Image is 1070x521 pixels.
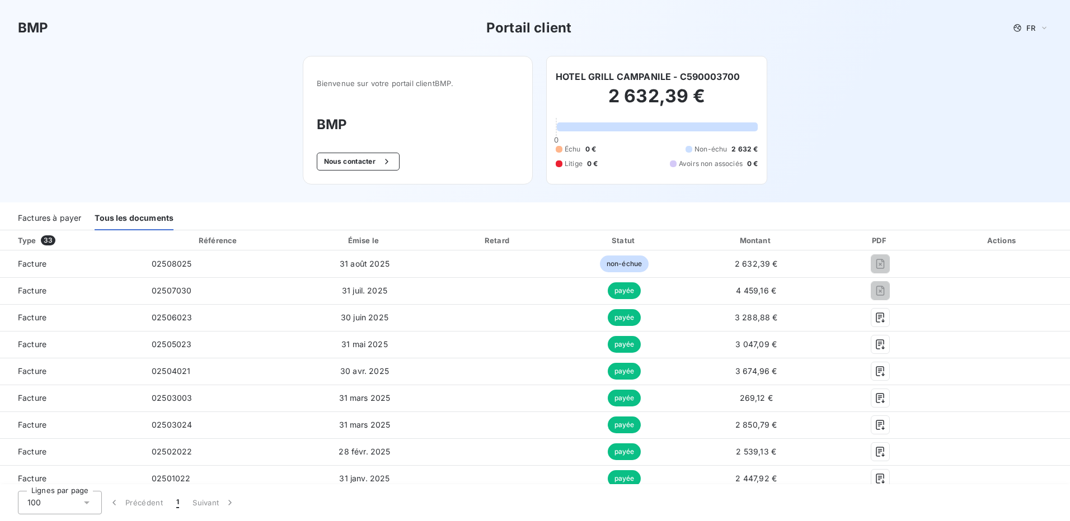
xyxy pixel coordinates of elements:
[608,282,641,299] span: payée
[317,153,400,170] button: Nous contacter
[735,420,777,429] span: 2 850,79 €
[339,447,390,456] span: 28 févr. 2025
[11,235,140,246] div: Type
[317,115,519,135] h3: BMP
[9,392,134,404] span: Facture
[339,473,389,483] span: 31 janv. 2025
[9,446,134,457] span: Facture
[828,235,932,246] div: PDF
[152,339,191,349] span: 02505023
[735,366,777,376] span: 3 674,96 €
[339,393,391,402] span: 31 mars 2025
[735,339,777,349] span: 3 047,09 €
[152,366,190,376] span: 02504021
[170,491,186,514] button: 1
[565,159,583,169] span: Litige
[731,144,758,154] span: 2 632 €
[736,286,776,295] span: 4 459,16 €
[608,416,641,433] span: payée
[554,135,559,144] span: 0
[341,312,388,322] span: 30 juin 2025
[608,363,641,380] span: payée
[608,309,641,326] span: payée
[9,285,134,296] span: Facture
[679,159,743,169] span: Avoirs non associés
[152,312,192,322] span: 02506023
[585,144,596,154] span: 0 €
[608,443,641,460] span: payée
[600,255,649,272] span: non-échue
[735,473,777,483] span: 2 447,92 €
[437,235,560,246] div: Retard
[747,159,758,169] span: 0 €
[608,470,641,487] span: payée
[689,235,823,246] div: Montant
[18,18,48,38] h3: BMP
[564,235,684,246] div: Statut
[694,144,727,154] span: Non-échu
[186,491,242,514] button: Suivant
[556,70,740,83] h6: HOTEL GRILL CAMPANILE - C590003700
[608,390,641,406] span: payée
[587,159,598,169] span: 0 €
[341,339,388,349] span: 31 mai 2025
[152,473,190,483] span: 02501022
[152,259,191,268] span: 02508025
[176,497,179,508] span: 1
[340,259,389,268] span: 31 août 2025
[9,473,134,484] span: Facture
[9,258,134,269] span: Facture
[95,207,173,230] div: Tous les documents
[9,339,134,350] span: Facture
[199,236,237,245] div: Référence
[41,235,55,245] span: 33
[556,85,758,119] h2: 2 632,39 €
[1026,23,1035,32] span: FR
[152,420,192,429] span: 02503024
[9,419,134,430] span: Facture
[297,235,432,246] div: Émise le
[152,393,192,402] span: 02503003
[735,259,778,268] span: 2 632,39 €
[339,420,391,429] span: 31 mars 2025
[18,207,81,230] div: Factures à payer
[9,312,134,323] span: Facture
[340,366,389,376] span: 30 avr. 2025
[735,312,778,322] span: 3 288,88 €
[740,393,773,402] span: 269,12 €
[102,491,170,514] button: Précédent
[27,497,41,508] span: 100
[486,18,571,38] h3: Portail client
[342,286,387,295] span: 31 juil. 2025
[736,447,776,456] span: 2 539,13 €
[152,286,191,295] span: 02507030
[565,144,581,154] span: Échu
[937,235,1068,246] div: Actions
[317,79,519,88] span: Bienvenue sur votre portail client BMP .
[152,447,192,456] span: 02502022
[608,336,641,353] span: payée
[9,366,134,377] span: Facture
